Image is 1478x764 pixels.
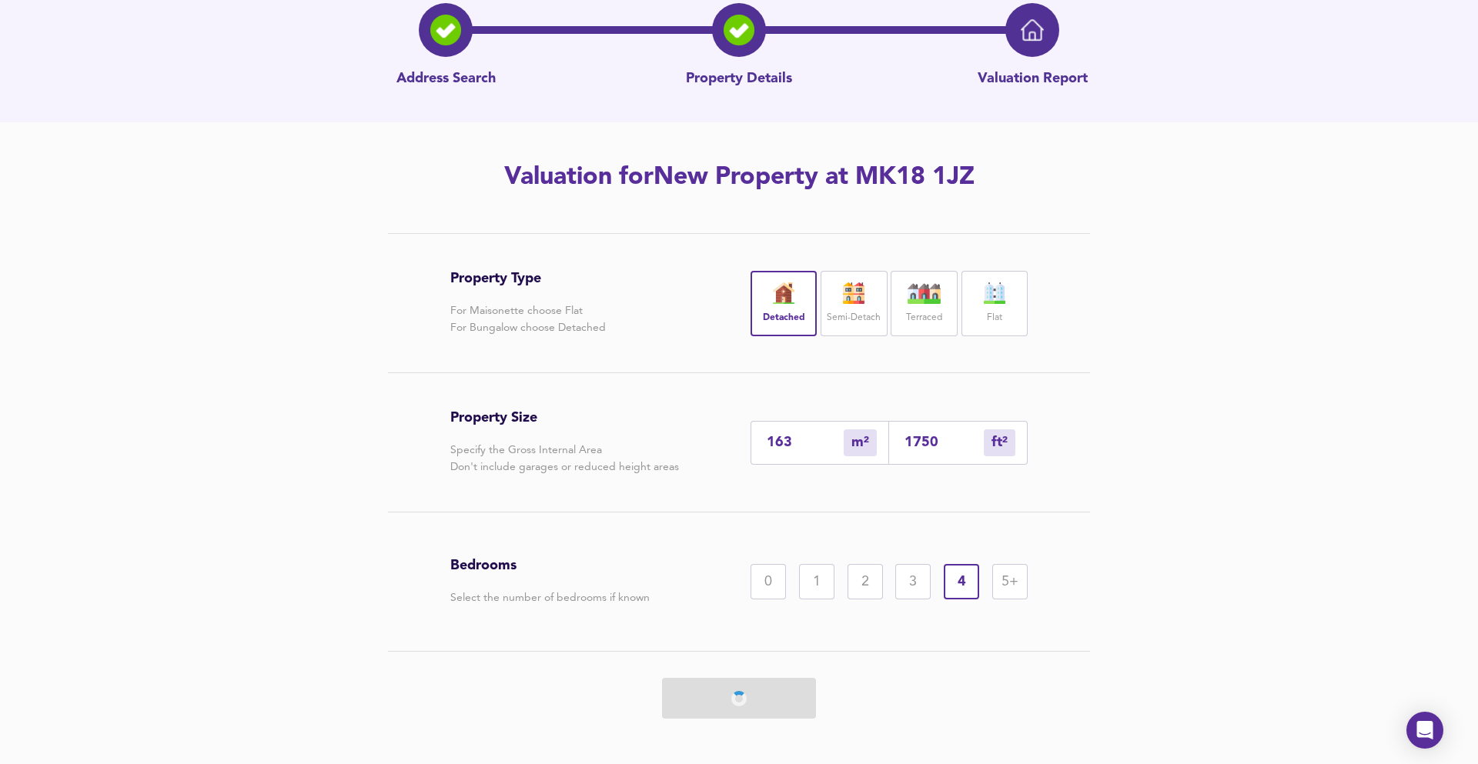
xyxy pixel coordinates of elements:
label: Detached [763,309,805,328]
p: For Maisonette choose Flat For Bungalow choose Detached [450,302,606,336]
h2: Valuation for New Property at MK18 1JZ [303,161,1175,195]
img: search-icon [430,15,461,45]
input: Sqft [905,434,984,450]
label: Flat [987,309,1002,328]
div: Semi-Detach [821,271,887,336]
label: Semi-Detach [827,309,881,328]
div: Open Intercom Messenger [1406,712,1443,749]
div: 5+ [992,564,1028,599]
img: house-icon [905,282,944,304]
div: 0 [751,564,786,599]
div: m² [844,429,877,456]
div: Detached [751,271,817,336]
h3: Property Type [450,270,606,287]
div: 4 [944,564,979,599]
img: home-icon [1021,18,1044,42]
p: Specify the Gross Internal Area Don't include garages or reduced height areas [450,442,679,475]
img: filter-icon [724,15,754,45]
p: Valuation Report [978,69,1088,89]
label: Terraced [906,309,942,328]
div: m² [984,429,1015,456]
img: house-icon [764,282,803,304]
img: flat-icon [975,282,1014,304]
p: Select the number of bedrooms if known [450,589,650,606]
div: 3 [895,564,931,599]
img: house-icon [834,282,873,304]
input: Enter sqm [767,434,844,450]
p: Address Search [396,69,496,89]
div: 2 [848,564,883,599]
div: Flat [961,271,1028,336]
h3: Property Size [450,409,679,426]
h3: Bedrooms [450,557,650,574]
p: Property Details [686,69,792,89]
div: 1 [799,564,834,599]
div: Terraced [891,271,957,336]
